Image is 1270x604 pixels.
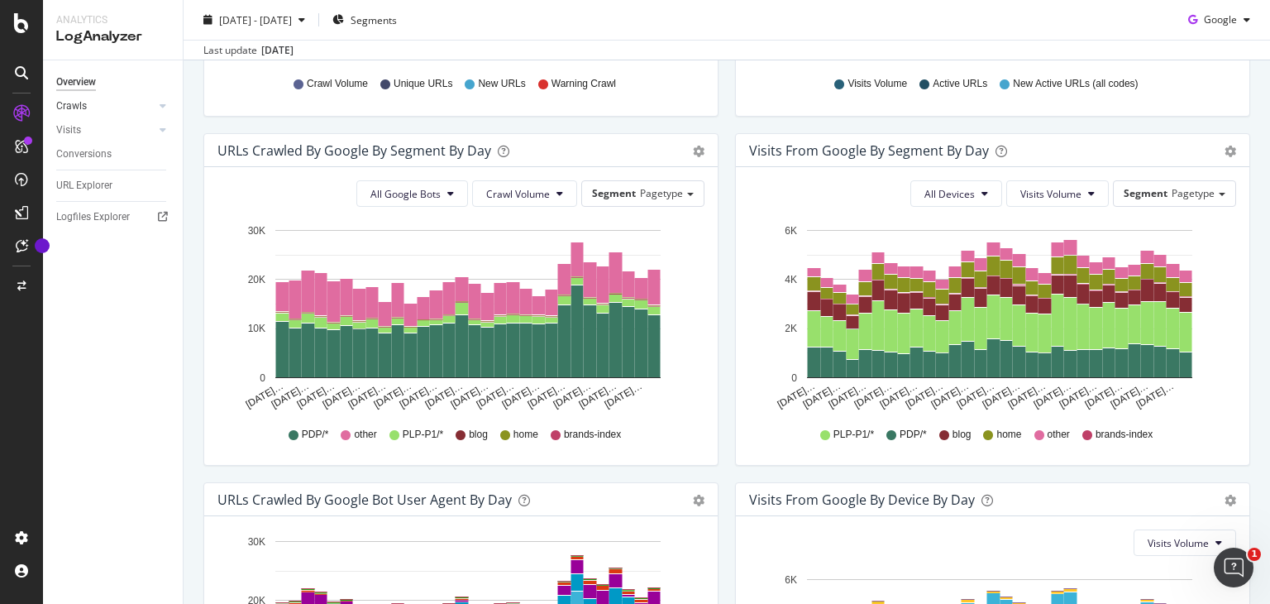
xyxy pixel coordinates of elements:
[351,12,397,26] span: Segments
[1134,530,1236,556] button: Visits Volume
[217,142,491,159] div: URLs Crawled by Google By Segment By Day
[56,27,169,46] div: LogAnalyzer
[551,77,616,91] span: Warning Crawl
[56,98,155,115] a: Crawls
[35,238,50,253] div: Tooltip anchor
[56,177,112,194] div: URL Explorer
[248,274,265,285] text: 20K
[56,177,171,194] a: URL Explorer
[486,187,550,201] span: Crawl Volume
[1204,12,1237,26] span: Google
[260,372,265,384] text: 0
[1096,428,1153,442] span: brands-index
[403,428,443,442] span: PLP-P1/*
[56,13,169,27] div: Analytics
[847,77,907,91] span: Visits Volume
[693,495,704,506] div: gear
[749,491,975,508] div: Visits From Google By Device By Day
[370,187,441,201] span: All Google Bots
[56,209,171,226] a: Logfiles Explorer
[261,43,294,58] div: [DATE]
[996,428,1021,442] span: home
[1148,536,1209,550] span: Visits Volume
[785,225,797,237] text: 6K
[1013,77,1138,91] span: New Active URLs (all codes)
[640,186,683,200] span: Pagetype
[56,122,155,139] a: Visits
[910,180,1002,207] button: All Devices
[564,428,621,442] span: brands-index
[1124,186,1167,200] span: Segment
[900,428,927,442] span: PDP/*
[56,146,171,163] a: Conversions
[56,122,81,139] div: Visits
[1248,548,1261,561] span: 1
[302,428,329,442] span: PDP/*
[1214,548,1253,587] iframe: Intercom live chat
[56,74,171,91] a: Overview
[356,180,468,207] button: All Google Bots
[785,274,797,285] text: 4K
[1006,180,1109,207] button: Visits Volume
[1020,187,1081,201] span: Visits Volume
[197,7,312,33] button: [DATE] - [DATE]
[248,536,265,548] text: 30K
[307,77,368,91] span: Crawl Volume
[472,180,577,207] button: Crawl Volume
[749,220,1230,412] svg: A chart.
[394,77,452,91] span: Unique URLs
[219,12,292,26] span: [DATE] - [DATE]
[469,428,488,442] span: blog
[248,324,265,335] text: 10K
[56,98,87,115] div: Crawls
[326,7,403,33] button: Segments
[217,491,512,508] div: URLs Crawled by Google bot User Agent By Day
[1172,186,1215,200] span: Pagetype
[833,428,874,442] span: PLP-P1/*
[693,146,704,157] div: gear
[1048,428,1070,442] span: other
[1182,7,1257,33] button: Google
[217,220,699,412] svg: A chart.
[56,74,96,91] div: Overview
[1225,146,1236,157] div: gear
[749,142,989,159] div: Visits from Google By Segment By Day
[924,187,975,201] span: All Devices
[592,186,636,200] span: Segment
[354,428,376,442] span: other
[56,209,130,226] div: Logfiles Explorer
[203,43,294,58] div: Last update
[248,225,265,237] text: 30K
[791,372,797,384] text: 0
[1225,495,1236,506] div: gear
[513,428,538,442] span: home
[56,146,112,163] div: Conversions
[785,574,797,586] text: 6K
[478,77,525,91] span: New URLs
[933,77,987,91] span: Active URLs
[952,428,972,442] span: blog
[785,324,797,335] text: 2K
